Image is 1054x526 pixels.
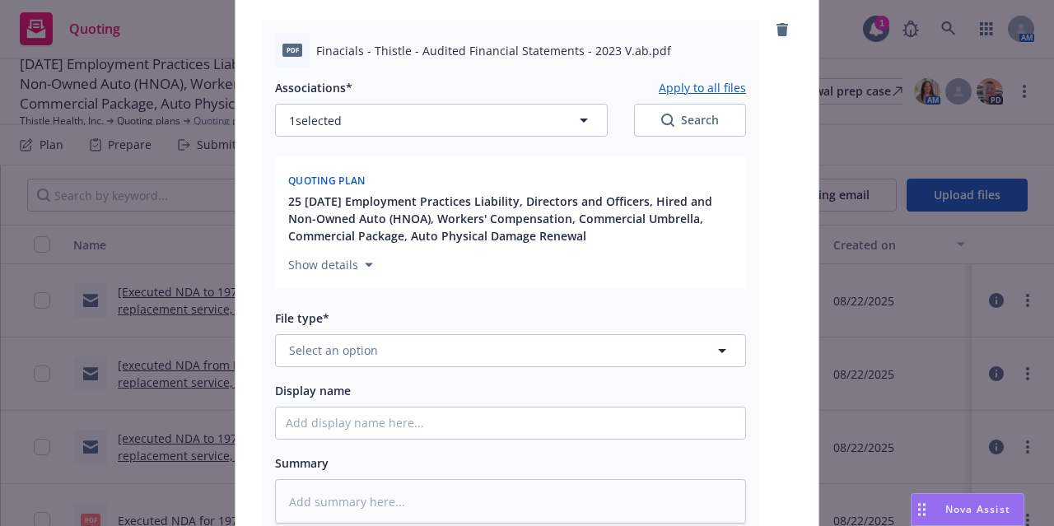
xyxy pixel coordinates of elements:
button: Select an option [275,334,746,367]
span: Associations* [275,80,352,95]
span: pdf [282,44,302,56]
span: Display name [275,383,351,398]
span: File type* [275,310,329,326]
button: SearchSearch [634,104,746,137]
span: Summary [275,455,329,471]
button: Apply to all files [659,77,746,97]
svg: Search [661,114,674,127]
div: Drag to move [912,494,932,525]
span: Quoting plan [288,174,366,188]
div: Search [661,112,719,128]
span: Nova Assist [945,502,1010,516]
button: Show details [282,255,380,275]
input: Add display name here... [276,407,745,439]
button: 1selected [275,104,608,137]
span: 1 selected [289,112,342,129]
a: remove [772,20,792,40]
span: Select an option [289,342,378,359]
button: Nova Assist [911,493,1024,526]
span: Finacials - Thistle - Audited Financial Statements - 2023 V.ab.pdf [316,42,671,59]
button: 25 [DATE] Employment Practices Liability, Directors and Officers, Hired and Non-Owned Auto (HNOA)... [288,193,736,244]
